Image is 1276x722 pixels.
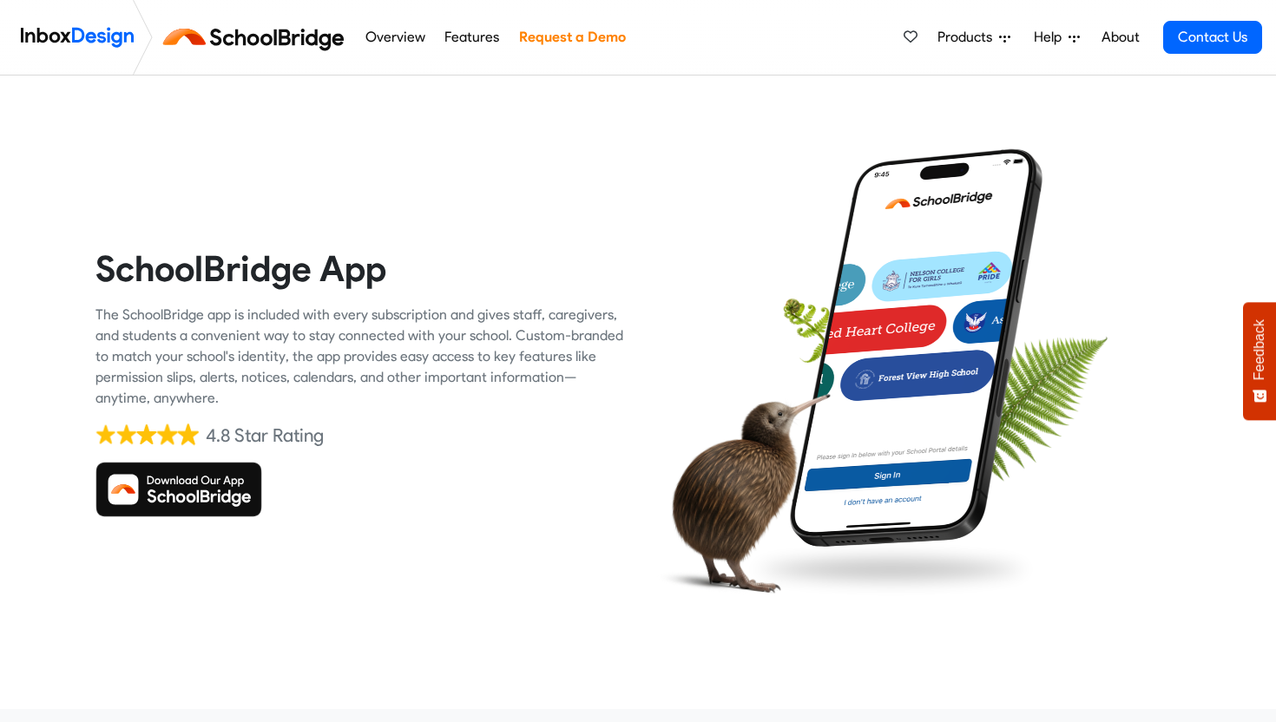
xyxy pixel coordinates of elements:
[440,20,504,55] a: Features
[777,148,1056,548] img: phone.png
[1252,319,1267,380] span: Feedback
[514,20,630,55] a: Request a Demo
[931,20,1017,55] a: Products
[1027,20,1087,55] a: Help
[95,246,625,291] heading: SchoolBridge App
[651,377,831,607] img: kiwi_bird.png
[360,20,430,55] a: Overview
[160,16,355,58] img: schoolbridge logo
[95,305,625,409] div: The SchoolBridge app is included with every subscription and gives staff, caregivers, and student...
[95,462,262,517] img: Download SchoolBridge App
[740,537,1041,601] img: shadow.png
[1243,302,1276,420] button: Feedback - Show survey
[1096,20,1144,55] a: About
[1034,27,1069,48] span: Help
[1163,21,1262,54] a: Contact Us
[206,423,324,449] div: 4.8 Star Rating
[937,27,999,48] span: Products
